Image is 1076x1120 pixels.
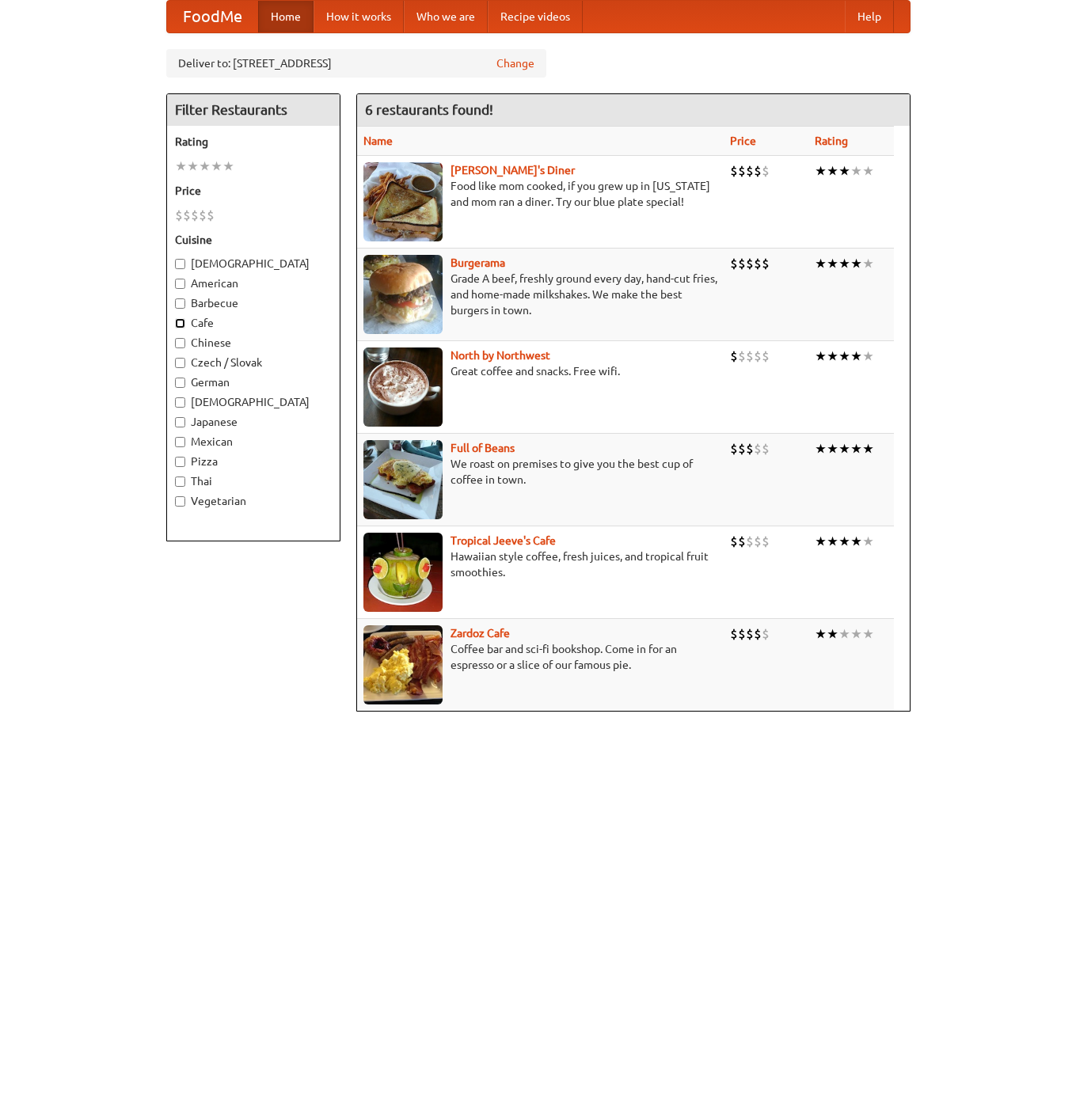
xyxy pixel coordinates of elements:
[762,440,770,457] li: $
[451,627,510,640] b: Zardoz Cafe
[175,338,185,348] input: Chinese
[815,625,827,643] li: ★
[730,533,738,550] li: $
[746,347,754,365] li: $
[746,440,754,457] li: $
[738,440,746,457] li: $
[862,533,874,550] li: ★
[762,533,770,550] li: $
[175,279,185,289] input: American
[862,347,874,365] li: ★
[827,533,838,550] li: ★
[815,162,827,180] li: ★
[815,135,848,147] a: Rating
[365,102,493,117] ng-pluralize: 6 restaurants found!
[738,347,746,365] li: $
[363,135,393,147] a: Name
[175,374,332,390] label: German
[838,162,850,180] li: ★
[762,255,770,272] li: $
[738,533,746,550] li: $
[730,135,756,147] a: Price
[746,255,754,272] li: $
[363,347,443,427] img: north.jpg
[363,456,717,488] p: We roast on premises to give you the best cup of coffee in town.
[815,255,827,272] li: ★
[191,207,199,224] li: $
[730,255,738,272] li: $
[175,256,332,271] label: [DEMOGRAPHIC_DATA]
[838,347,850,365] li: ★
[451,256,505,269] a: Burgerama
[746,533,754,550] li: $
[850,625,862,643] li: ★
[827,440,838,457] li: ★
[175,454,332,469] label: Pizza
[175,335,332,351] label: Chinese
[754,162,762,180] li: $
[451,534,556,547] a: Tropical Jeeve's Cafe
[187,158,199,175] li: ★
[730,347,738,365] li: $
[175,134,332,150] h5: Rating
[746,625,754,643] li: $
[827,347,838,365] li: ★
[838,533,850,550] li: ★
[845,1,894,32] a: Help
[183,207,191,224] li: $
[175,457,185,467] input: Pizza
[175,397,185,408] input: [DEMOGRAPHIC_DATA]
[838,255,850,272] li: ★
[167,1,258,32] a: FoodMe
[175,434,332,450] label: Mexican
[363,363,717,379] p: Great coffee and snacks. Free wifi.
[746,162,754,180] li: $
[363,271,717,318] p: Grade A beef, freshly ground every day, hand-cut fries, and home-made milkshakes. We make the bes...
[175,355,332,370] label: Czech / Slovak
[754,533,762,550] li: $
[363,255,443,334] img: burgerama.jpg
[862,625,874,643] li: ★
[363,641,717,673] p: Coffee bar and sci-fi bookshop. Come in for an espresso or a slice of our famous pie.
[862,440,874,457] li: ★
[862,255,874,272] li: ★
[754,255,762,272] li: $
[175,437,185,447] input: Mexican
[175,318,185,328] input: Cafe
[838,440,850,457] li: ★
[451,164,575,177] a: [PERSON_NAME]'s Diner
[314,1,404,32] a: How it works
[207,207,215,224] li: $
[754,440,762,457] li: $
[175,207,183,224] li: $
[754,347,762,365] li: $
[175,473,332,489] label: Thai
[827,255,838,272] li: ★
[451,442,515,454] a: Full of Beans
[175,496,185,507] input: Vegetarian
[850,440,862,457] li: ★
[175,414,332,430] label: Japanese
[496,55,534,71] a: Change
[363,162,443,241] img: sallys.jpg
[199,207,207,224] li: $
[488,1,583,32] a: Recipe videos
[850,255,862,272] li: ★
[404,1,488,32] a: Who we are
[258,1,314,32] a: Home
[815,533,827,550] li: ★
[175,259,185,269] input: [DEMOGRAPHIC_DATA]
[175,358,185,368] input: Czech / Slovak
[175,158,187,175] li: ★
[175,417,185,427] input: Japanese
[730,625,738,643] li: $
[175,298,185,309] input: Barbecue
[451,349,550,362] a: North by Northwest
[211,158,222,175] li: ★
[730,162,738,180] li: $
